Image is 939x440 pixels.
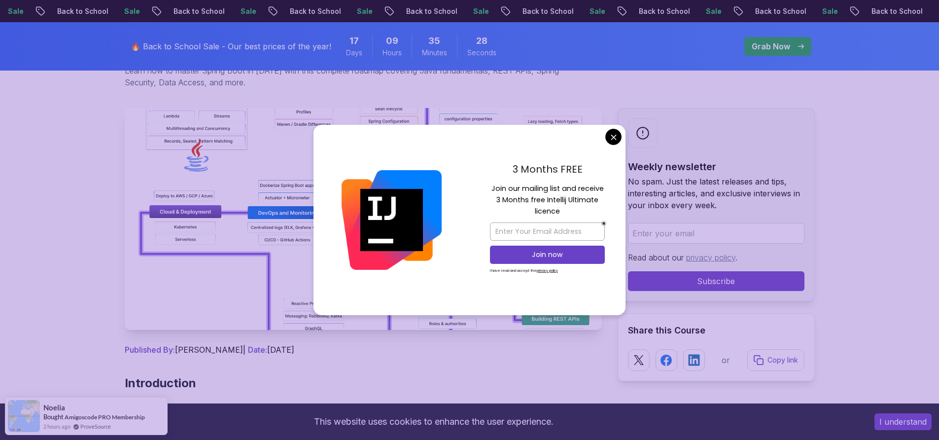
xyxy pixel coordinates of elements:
[422,48,447,58] span: Minutes
[874,413,932,430] button: Accept cookies
[7,411,860,433] div: This website uses cookies to enhance the user experience.
[125,345,175,355] span: Published By:
[390,6,457,16] p: Back to School
[108,6,139,16] p: Sale
[628,252,804,263] p: Read about our .
[722,354,730,366] p: or
[383,48,402,58] span: Hours
[80,422,111,431] a: ProveSource
[125,108,602,330] img: Spring Boot Roadmap 2025: The Complete Guide for Backend Developers thumbnail
[125,375,602,391] h2: Introduction
[8,400,40,432] img: provesource social proof notification image
[157,6,224,16] p: Back to School
[739,6,806,16] p: Back to School
[43,413,64,421] span: Bought
[131,40,331,52] p: 🔥 Back to School Sale - Our best prices of the year!
[623,6,690,16] p: Back to School
[628,160,804,174] h2: Weekly newsletter
[767,355,798,365] p: Copy link
[43,422,70,431] span: 2 hours ago
[686,253,735,262] a: privacy policy
[65,413,145,421] a: Amigoscode PRO Membership
[747,349,804,371] button: Copy link
[806,6,837,16] p: Sale
[125,65,566,88] p: Learn how to master Spring Boot in [DATE] with this complete roadmap covering Java fundamentals, ...
[248,345,267,355] span: Date:
[125,344,602,356] p: [PERSON_NAME] | [DATE]
[690,6,721,16] p: Sale
[224,6,256,16] p: Sale
[467,48,496,58] span: Seconds
[41,6,108,16] p: Back to School
[752,40,790,52] p: Grab Now
[628,223,804,244] input: Enter your email
[573,6,605,16] p: Sale
[506,6,573,16] p: Back to School
[457,6,488,16] p: Sale
[628,176,804,211] p: No spam. Just the latest releases and tips, interesting articles, and exclusive interviews in you...
[346,48,362,58] span: Days
[349,34,359,48] span: 17 Days
[386,34,398,48] span: 9 Hours
[476,34,487,48] span: 28 Seconds
[855,6,922,16] p: Back to School
[341,6,372,16] p: Sale
[628,324,804,337] h2: Share this Course
[43,403,65,412] span: Noelia
[428,34,440,48] span: 35 Minutes
[628,271,804,291] button: Subscribe
[274,6,341,16] p: Back to School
